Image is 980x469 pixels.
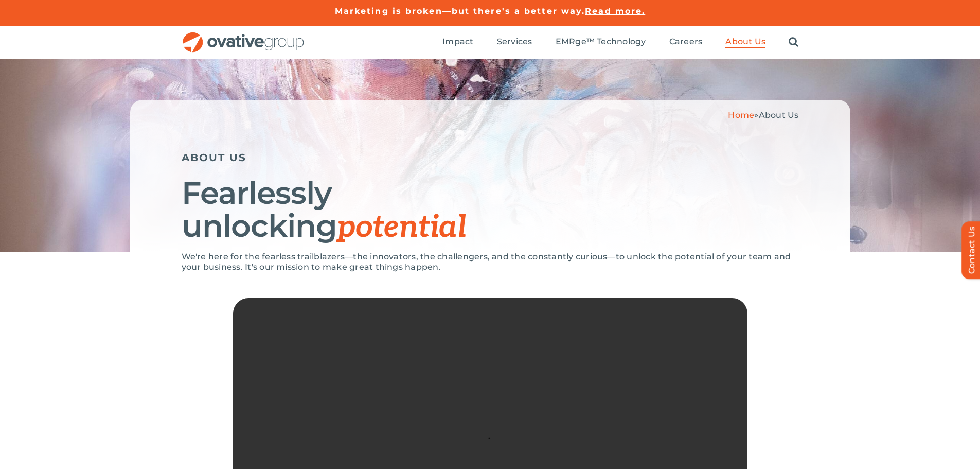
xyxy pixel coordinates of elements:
[442,26,798,59] nav: Menu
[759,110,799,120] span: About Us
[497,37,532,47] span: Services
[669,37,703,48] a: Careers
[442,37,473,48] a: Impact
[442,37,473,47] span: Impact
[182,31,305,41] a: OG_Full_horizontal_RGB
[669,37,703,47] span: Careers
[556,37,646,48] a: EMRge™ Technology
[728,110,798,120] span: »
[556,37,646,47] span: EMRge™ Technology
[182,177,799,244] h1: Fearlessly unlocking
[337,209,466,246] span: potential
[182,151,799,164] h5: ABOUT US
[725,37,765,48] a: About Us
[585,6,645,16] a: Read more.
[335,6,585,16] a: Marketing is broken—but there's a better way.
[728,110,754,120] a: Home
[497,37,532,48] a: Services
[182,252,799,272] p: We're here for the fearless trailblazers—the innovators, the challengers, and the constantly curi...
[725,37,765,47] span: About Us
[789,37,798,48] a: Search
